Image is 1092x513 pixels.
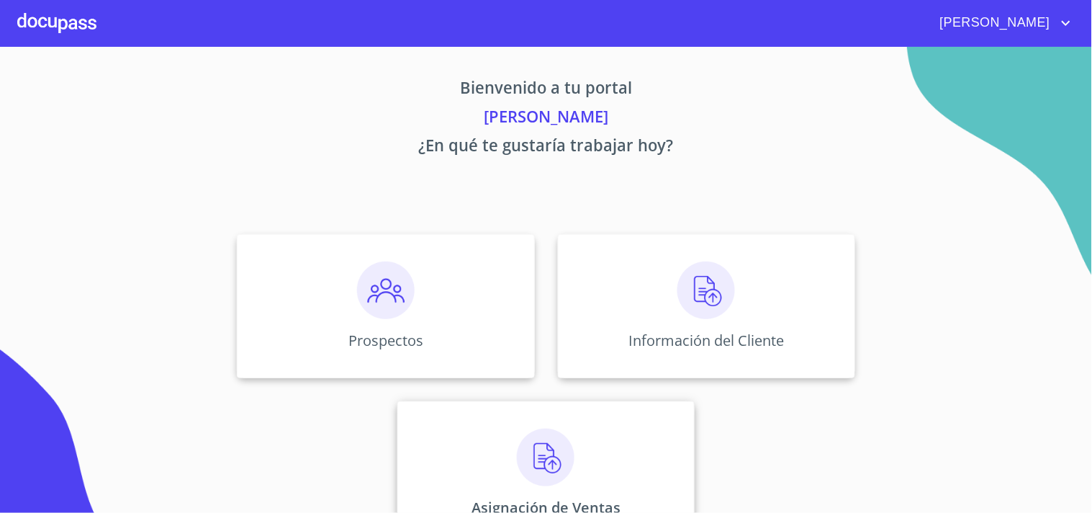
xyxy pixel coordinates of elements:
[103,76,990,104] p: Bienvenido a tu portal
[103,133,990,162] p: ¿En qué te gustaría trabajar hoy?
[357,262,415,319] img: prospectos.png
[929,12,1057,35] span: [PERSON_NAME]
[677,262,735,319] img: carga.png
[929,12,1075,35] button: account of current user
[348,331,423,350] p: Prospectos
[517,429,574,486] img: carga.png
[103,104,990,133] p: [PERSON_NAME]
[628,331,784,350] p: Información del Cliente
